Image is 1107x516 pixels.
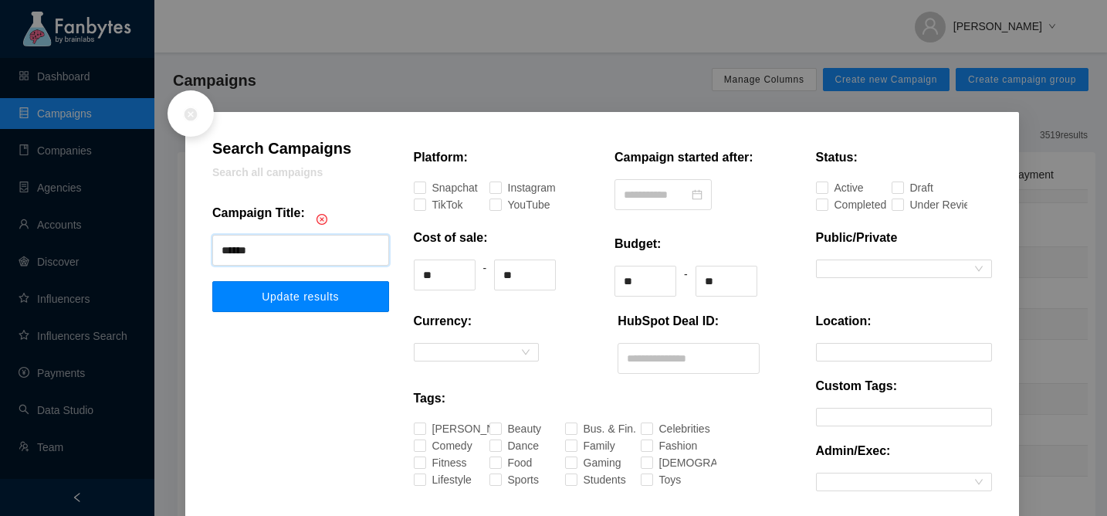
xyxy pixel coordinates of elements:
[414,389,445,408] p: Tags:
[816,229,898,247] p: Public/Private
[414,229,488,247] p: Cost of sale:
[183,107,198,122] span: close-circle
[508,196,522,213] div: YouTube
[659,437,672,454] div: Fashion
[508,179,524,196] div: Instagram
[584,471,598,488] div: Students
[508,471,518,488] div: Sports
[432,420,462,437] div: [PERSON_NAME]
[432,179,448,196] div: Snapchat
[508,454,516,471] div: Food
[684,266,688,297] div: -
[414,148,468,167] p: Platform:
[834,196,852,213] div: Completed
[432,196,442,213] div: TikTok
[816,377,897,395] p: Custom Tags:
[432,454,444,471] div: Fitness
[584,420,601,437] div: Bus. & Fin.
[212,204,305,222] p: Campaign Title:
[618,312,719,331] p: HubSpot Deal ID:
[584,437,594,454] div: Family
[262,290,339,303] span: Update results
[212,281,389,312] button: Update results
[659,471,667,488] div: Toys
[816,442,891,460] p: Admin/Exec:
[483,260,487,290] div: -
[432,471,445,488] div: Lifestyle
[432,437,445,454] div: Comedy
[816,312,872,331] p: Location:
[508,420,520,437] div: Beauty
[614,148,753,167] p: Campaign started after:
[584,454,596,471] div: Gaming
[317,214,327,225] span: close-circle
[834,179,845,196] div: Active
[910,196,933,213] div: Under Review
[659,454,699,471] div: [DEMOGRAPHIC_DATA]
[910,179,918,196] div: Draft
[614,235,661,253] p: Budget:
[816,148,858,167] p: Status:
[212,164,389,181] p: Search all campaigns
[659,420,676,437] div: Celebrities
[414,312,472,331] p: Currency:
[508,437,518,454] div: Dance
